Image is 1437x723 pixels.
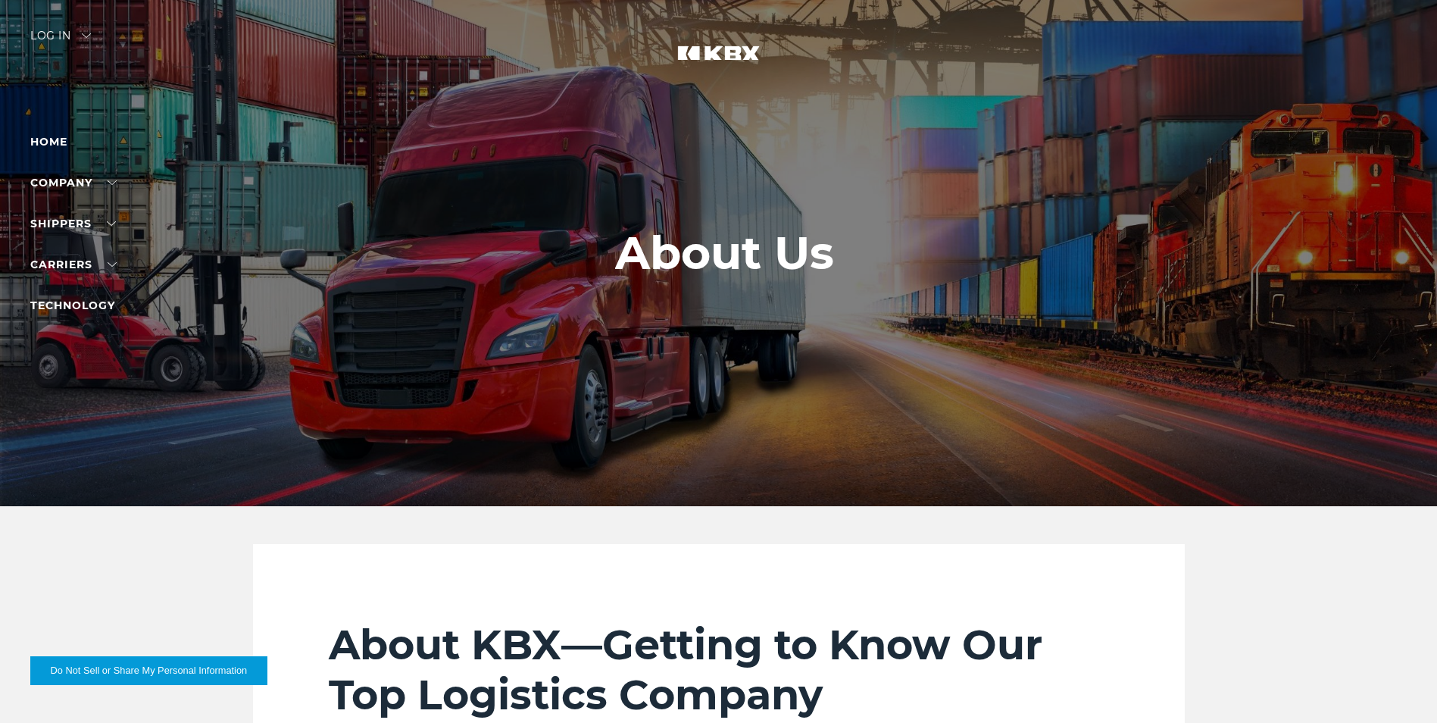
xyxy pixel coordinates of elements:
a: Technology [30,299,115,312]
a: Home [30,135,67,149]
h2: About KBX—Getting to Know Our Top Logistics Company [329,620,1109,720]
h1: About Us [615,227,834,279]
a: Carriers [30,258,117,271]
img: arrow [82,33,91,38]
img: kbx logo [662,30,776,97]
div: Log in [30,30,91,52]
button: Do Not Sell or Share My Personal Information [30,656,267,685]
a: Company [30,176,117,189]
a: SHIPPERS [30,217,116,230]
